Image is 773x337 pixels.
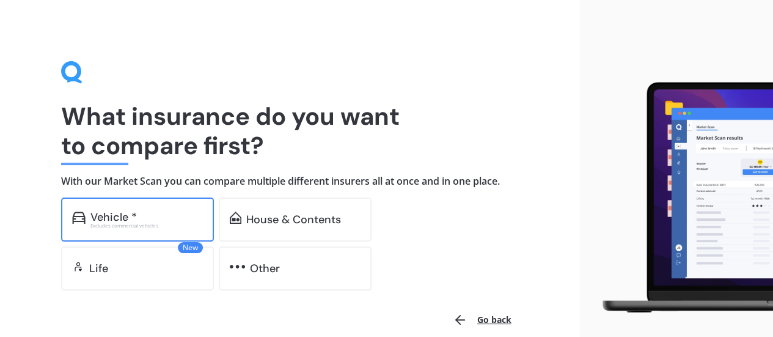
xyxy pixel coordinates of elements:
div: Life [89,262,108,275]
span: New [178,242,203,253]
div: Vehicle * [90,211,137,223]
img: other.81dba5aafe580aa69f38.svg [230,261,245,273]
img: laptop.webp [590,77,773,318]
div: House & Contents [246,213,341,226]
button: Go back [445,305,519,335]
img: life.f720d6a2d7cdcd3ad642.svg [72,261,84,273]
img: car.f15378c7a67c060ca3f3.svg [72,212,86,224]
div: Excludes commercial vehicles [90,223,203,228]
div: Other [250,262,280,275]
h4: With our Market Scan you can compare multiple different insurers all at once and in one place. [61,175,519,188]
img: home-and-contents.b802091223b8502ef2dd.svg [230,212,241,224]
h1: What insurance do you want to compare first? [61,102,519,160]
